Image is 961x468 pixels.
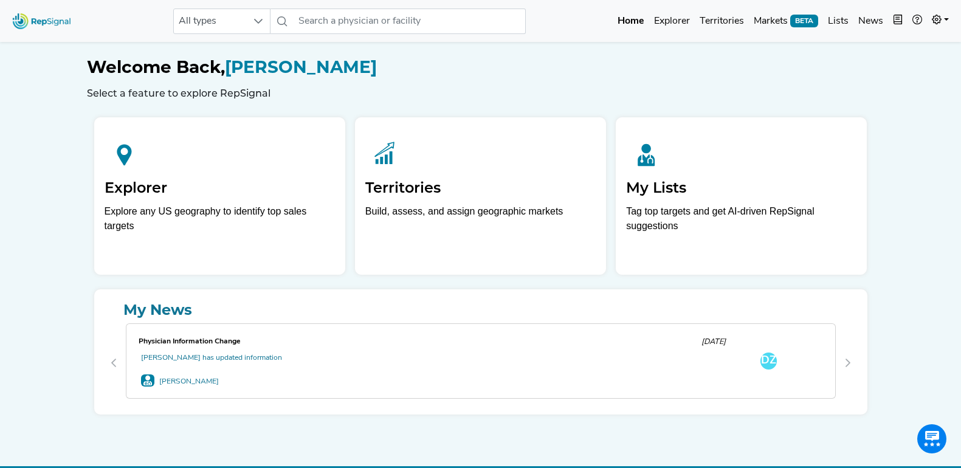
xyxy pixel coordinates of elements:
[701,338,726,346] span: [DATE]
[365,179,596,197] h2: Territories
[790,15,818,27] span: BETA
[365,204,596,240] p: Build, assess, and assign geographic markets
[649,9,695,33] a: Explorer
[105,179,335,197] h2: Explorer
[105,204,335,233] div: Explore any US geography to identify top sales targets
[823,9,853,33] a: Lists
[123,321,838,405] div: 0
[760,353,777,370] div: DZ
[87,57,875,78] h1: [PERSON_NAME]
[94,117,345,275] a: ExplorerExplore any US geography to identify top sales targets
[853,9,888,33] a: News
[139,338,241,345] span: Physician Information Change
[626,204,856,240] p: Tag top targets and get AI-driven RepSignal suggestions
[87,88,875,99] h6: Select a feature to explore RepSignal
[626,179,856,197] h2: My Lists
[616,117,867,275] a: My ListsTag top targets and get AI-driven RepSignal suggestions
[888,9,908,33] button: Intel Book
[174,9,247,33] span: All types
[87,57,225,77] span: Welcome Back,
[294,9,526,34] input: Search a physician or facility
[355,117,606,275] a: TerritoriesBuild, assess, and assign geographic markets
[141,354,282,362] a: [PERSON_NAME] has updated information
[104,299,858,321] a: My News
[613,9,649,33] a: Home
[695,9,749,33] a: Territories
[749,9,823,33] a: MarketsBETA
[159,378,219,385] a: [PERSON_NAME]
